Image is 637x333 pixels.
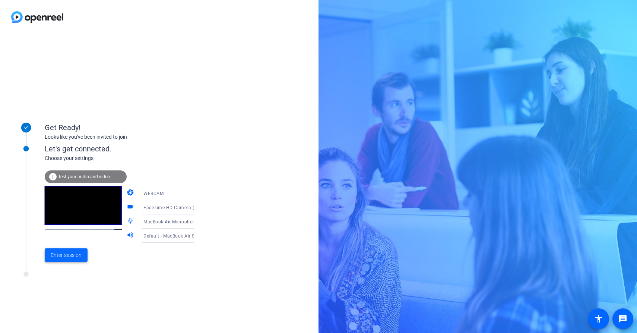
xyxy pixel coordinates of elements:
span: MacBook Air Microphone (Built-in) [143,219,218,224]
span: Default - MacBook Air Speakers (Built-in) [143,233,232,239]
mat-icon: camera [127,189,136,198]
div: Get Ready! [45,122,194,133]
span: Enter session [51,251,82,259]
mat-icon: mic_none [127,217,136,226]
span: WEBCAM [143,191,164,196]
mat-icon: message [618,314,627,323]
mat-icon: info [48,172,57,181]
button: Enter session [45,248,88,262]
mat-icon: volume_up [127,231,136,240]
mat-icon: videocam [127,203,136,212]
mat-icon: accessibility [594,314,603,323]
span: Test your audio and video [58,174,110,179]
div: Choose your settings [45,154,209,162]
span: FaceTime HD Camera (4E23:4E8C) [143,204,220,210]
div: Let's get connected. [45,143,209,154]
div: Looks like you've been invited to join [45,133,194,141]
